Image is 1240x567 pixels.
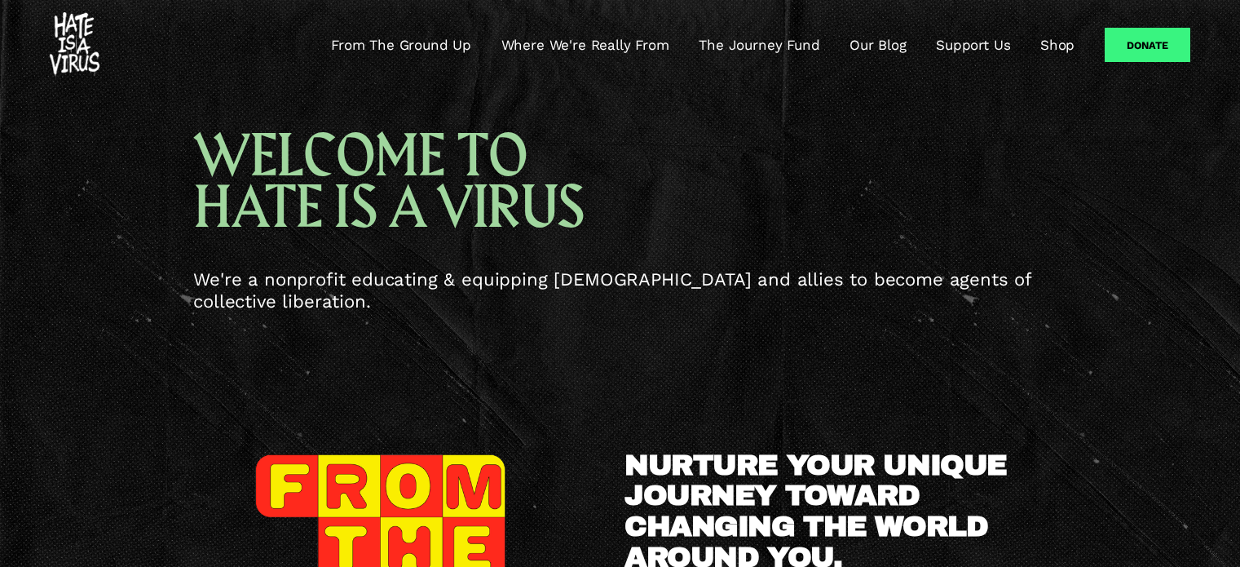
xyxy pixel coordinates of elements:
[699,35,819,55] a: The Journey Fund
[936,35,1010,55] a: Support Us
[193,120,584,246] span: WELCOME TO HATE IS A VIRUS
[193,268,1038,312] span: We're a nonprofit educating & equipping [DEMOGRAPHIC_DATA] and allies to become agents of collect...
[501,35,669,55] a: Where We're Really From
[849,35,907,55] a: Our Blog
[331,35,471,55] a: From The Ground Up
[1040,35,1075,55] a: Shop
[1105,28,1190,62] a: Donate
[50,12,99,78] img: #HATEISAVIRUS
